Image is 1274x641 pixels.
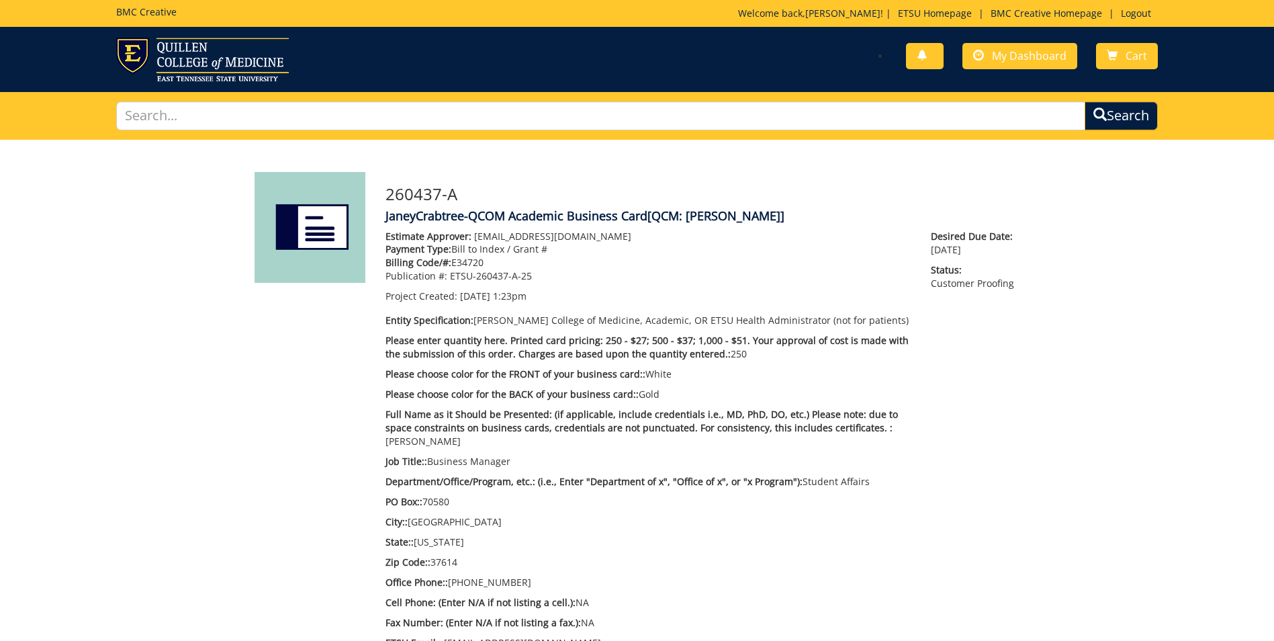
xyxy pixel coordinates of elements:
[385,475,911,488] p: Student Affairs
[385,576,911,589] p: [PHONE_NUMBER]
[385,185,1020,203] h3: 260437-A
[385,475,803,488] span: Department/Office/Program, etc.: (i.e., Enter "Department of x", "Office of x", or "x Program"):
[450,269,532,282] span: ETSU-260437-A-25
[385,556,430,568] span: Zip Code::
[984,7,1109,19] a: BMC Creative Homepage
[385,616,911,630] p: NA
[385,576,448,589] span: Office Phone::
[460,290,527,302] span: [DATE] 1:23pm
[738,7,1158,20] p: Welcome back, ! | | |
[805,7,880,19] a: [PERSON_NAME]
[385,210,1020,223] h4: JaneyCrabtree-QCOM Academic Business Card
[385,455,427,468] span: Job Title::
[1096,43,1158,69] a: Cart
[116,101,1085,130] input: Search...
[1114,7,1158,19] a: Logout
[1126,48,1147,63] span: Cart
[385,495,911,509] p: 70580
[931,230,1019,243] span: Desired Due Date:
[385,408,911,448] p: [PERSON_NAME]
[385,269,447,282] span: Publication #:
[992,48,1066,63] span: My Dashboard
[385,515,408,528] span: City::
[385,556,911,569] p: 37614
[385,243,911,256] p: Bill to Index / Grant #
[385,495,422,508] span: PO Box::
[116,7,177,17] h5: BMC Creative
[931,263,1019,290] p: Customer Proofing
[385,368,645,380] span: Please choose color for the FRONT of your business card::
[385,536,911,549] p: [US_STATE]
[931,230,1019,257] p: [DATE]
[1085,101,1158,130] button: Search
[116,38,289,81] img: ETSU logo
[385,256,451,269] span: Billing Code/#:
[385,334,909,360] span: Please enter quantity here. Printed card pricing: 250 - $27; 500 - $37; 1,000 - $51. Your approva...
[385,408,898,434] span: Full Name as it Should be Presented: (if applicable, include credentials i.e., MD, PhD, DO, etc.)...
[385,256,911,269] p: E34720
[385,334,911,361] p: 250
[931,263,1019,277] span: Status:
[385,290,457,302] span: Project Created:
[385,230,911,243] p: [EMAIL_ADDRESS][DOMAIN_NAME]
[385,596,576,609] span: Cell Phone: (Enter N/A if not listing a cell.):
[385,616,581,629] span: Fax Number: (Enter N/A if not listing a fax.):
[255,172,365,283] img: Product featured image
[385,455,911,468] p: Business Manager
[385,243,451,255] span: Payment Type:
[647,208,784,224] span: [QCM: [PERSON_NAME]]
[385,314,473,327] span: Entity Specification:
[385,515,911,529] p: [GEOGRAPHIC_DATA]
[891,7,979,19] a: ETSU Homepage
[385,596,911,609] p: NA
[385,230,471,243] span: Estimate Approver:
[962,43,1077,69] a: My Dashboard
[385,388,911,401] p: Gold
[385,368,911,381] p: White
[385,314,911,327] p: [PERSON_NAME] College of Medicine, Academic, OR ETSU Health Administrator (not for patients)
[385,388,639,400] span: Please choose color for the BACK of your business card::
[385,536,414,548] span: State::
